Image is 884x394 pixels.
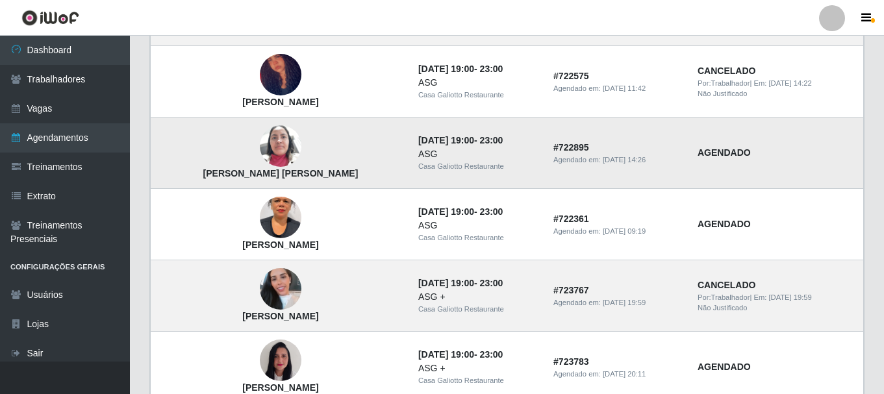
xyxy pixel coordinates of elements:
[418,304,538,315] div: Casa Galiotto Restaurante
[698,292,855,303] div: | Em:
[603,156,646,164] time: [DATE] 14:26
[553,226,682,237] div: Agendado em:
[260,252,301,326] img: Milena Ferreira Lima
[418,161,538,172] div: Casa Galiotto Restaurante
[418,206,474,217] time: [DATE] 19:00
[242,311,318,321] strong: [PERSON_NAME]
[418,278,503,288] strong: -
[418,135,503,145] strong: -
[260,36,301,113] img: Mikaelle dias da Silva
[418,278,474,288] time: [DATE] 19:00
[698,219,751,229] strong: AGENDADO
[480,206,503,217] time: 23:00
[698,302,855,314] div: Não Justificado
[418,290,538,304] div: ASG +
[418,206,503,217] strong: -
[698,147,751,158] strong: AGENDADO
[603,84,646,92] time: [DATE] 11:42
[698,280,755,290] strong: CANCELADO
[698,293,750,301] span: Por: Trabalhador
[698,79,750,87] span: Por: Trabalhador
[418,362,538,375] div: ASG +
[242,382,318,393] strong: [PERSON_NAME]
[418,76,538,90] div: ASG
[553,154,682,166] div: Agendado em:
[418,232,538,243] div: Casa Galiotto Restaurante
[768,293,811,301] time: [DATE] 19:59
[418,147,538,161] div: ASG
[418,349,503,360] strong: -
[260,119,301,174] img: Camila da Silva Santos
[260,181,301,255] img: Márcia Cristina Gomes
[418,64,503,74] strong: -
[418,90,538,101] div: Casa Galiotto Restaurante
[553,83,682,94] div: Agendado em:
[698,362,751,372] strong: AGENDADO
[418,64,474,74] time: [DATE] 19:00
[480,278,503,288] time: 23:00
[418,135,474,145] time: [DATE] 19:00
[698,88,855,99] div: Não Justificado
[698,78,855,89] div: | Em:
[480,135,503,145] time: 23:00
[553,71,589,81] strong: # 722575
[603,299,646,306] time: [DATE] 19:59
[553,297,682,308] div: Agendado em:
[242,97,318,107] strong: [PERSON_NAME]
[418,375,538,386] div: Casa Galiotto Restaurante
[203,168,359,179] strong: [PERSON_NAME] [PERSON_NAME]
[553,142,589,153] strong: # 722895
[553,214,589,224] strong: # 722361
[698,66,755,76] strong: CANCELADO
[603,227,646,235] time: [DATE] 09:19
[242,240,318,250] strong: [PERSON_NAME]
[260,333,301,388] img: Charmenia Nicácio de Andrade
[553,356,589,367] strong: # 723783
[768,79,811,87] time: [DATE] 14:22
[553,285,589,295] strong: # 723767
[553,369,682,380] div: Agendado em:
[603,370,646,378] time: [DATE] 20:11
[418,349,474,360] time: [DATE] 19:00
[418,219,538,232] div: ASG
[21,10,79,26] img: CoreUI Logo
[480,64,503,74] time: 23:00
[480,349,503,360] time: 23:00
